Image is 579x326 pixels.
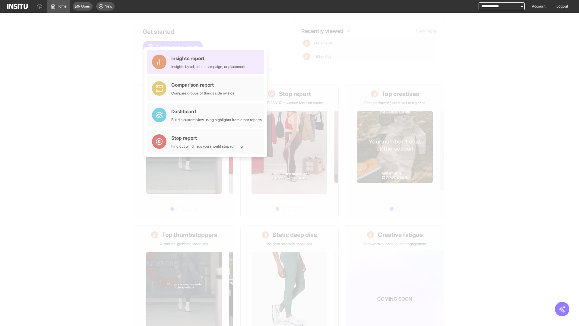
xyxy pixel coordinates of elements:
[171,91,235,96] div: Compare groups of things side by side
[57,4,67,9] span: Home
[171,144,243,149] div: Find out which ads you should stop running
[171,108,262,115] div: Dashboard
[171,55,245,62] div: Insights report
[171,117,262,122] div: Build a custom view using highlights from other reports
[7,4,28,9] img: Logo
[171,64,245,69] div: Insights by ad, adset, campaign, or placement
[171,134,243,142] div: Stop report
[105,4,112,9] span: New
[81,4,90,9] span: Open
[171,81,235,88] div: Comparison report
